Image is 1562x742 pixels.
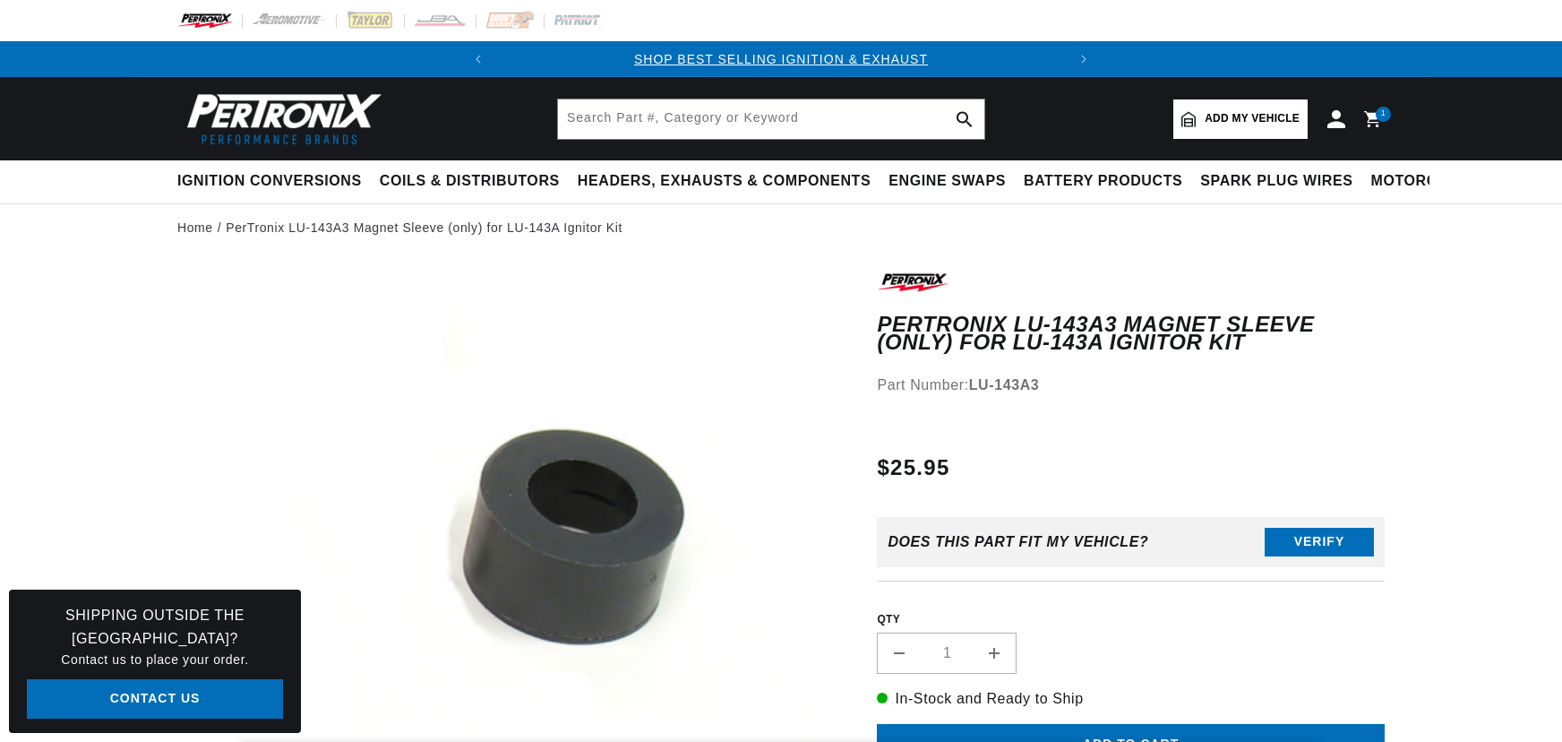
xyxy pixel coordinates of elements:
[888,534,1148,550] div: Does This part fit My vehicle?
[880,160,1015,203] summary: Engine Swaps
[888,172,1006,191] span: Engine Swaps
[177,160,371,203] summary: Ignition Conversions
[133,41,1429,77] slideshow-component: Translation missing: en.sections.announcements.announcement_bar
[177,88,383,150] img: Pertronix
[634,52,928,66] a: SHOP BEST SELLING IGNITION & EXHAUST
[969,377,1040,393] strong: LU-143A3
[1173,99,1308,139] a: Add my vehicle
[1371,172,1478,191] span: Motorcycle
[569,160,880,203] summary: Headers, Exhausts & Components
[371,160,569,203] summary: Coils & Distributors
[1066,41,1102,77] button: Translation missing: en.sections.announcements.next_announcement
[877,374,1385,397] div: Part Number:
[578,172,871,191] span: Headers, Exhausts & Components
[877,452,949,484] span: $25.95
[558,99,984,139] input: Search Part #, Category or Keyword
[877,315,1385,352] h1: PerTronix LU-143A3 Magnet Sleeve (only) for LU-143A Ignitor Kit
[1200,172,1352,191] span: Spark Plug Wires
[177,218,1385,237] nav: breadcrumbs
[1265,528,1374,556] button: Verify
[1015,160,1191,203] summary: Battery Products
[1362,160,1487,203] summary: Motorcycle
[877,612,1385,627] label: QTY
[1024,172,1182,191] span: Battery Products
[177,218,213,237] a: Home
[27,679,283,720] a: Contact Us
[1205,110,1300,127] span: Add my vehicle
[496,49,1066,69] div: 1 of 2
[496,49,1066,69] div: Announcement
[1381,107,1386,122] span: 1
[460,41,496,77] button: Translation missing: en.sections.announcements.previous_announcement
[27,604,283,650] h3: Shipping Outside the [GEOGRAPHIC_DATA]?
[27,650,283,669] p: Contact us to place your order.
[177,172,362,191] span: Ignition Conversions
[1191,160,1361,203] summary: Spark Plug Wires
[945,99,984,139] button: search button
[380,172,560,191] span: Coils & Distributors
[877,687,1385,711] p: In-Stock and Ready to Ship
[226,218,622,237] a: PerTronix LU-143A3 Magnet Sleeve (only) for LU-143A Ignitor Kit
